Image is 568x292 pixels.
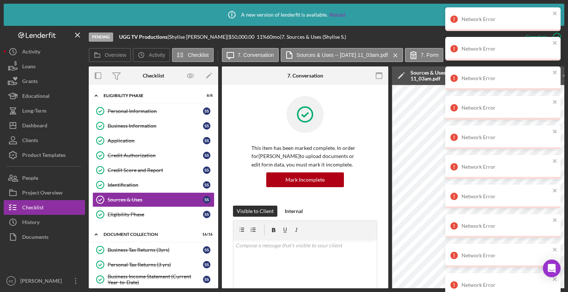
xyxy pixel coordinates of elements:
[92,133,214,148] a: ApplicationSS
[203,152,210,159] div: S S
[203,137,210,144] div: S S
[22,230,48,246] div: Documents
[22,215,40,231] div: History
[421,52,439,58] label: 7. Form
[233,206,277,217] button: Visible to Client
[22,74,38,90] div: Grants
[281,48,403,62] button: Sources & Uses -- [DATE] 11_03am.pdf
[461,75,550,81] div: Network Error
[285,206,303,217] div: Internal
[203,246,210,254] div: S S
[4,171,85,185] button: People
[108,152,203,158] div: Credit Authorization
[4,74,85,89] a: Grants
[108,274,203,285] div: Business Income Statement (Current Year-to-Date)
[22,118,47,135] div: Dashboard
[203,166,210,174] div: S S
[92,207,214,222] a: Eligibility PhaseSS
[108,123,203,129] div: Business Information
[203,181,210,189] div: S S
[297,52,388,58] label: Sources & Uses -- [DATE] 11_03am.pdf
[119,34,168,40] b: UGG TV Productions
[108,138,203,144] div: Application
[552,217,558,224] button: close
[4,118,85,133] button: Dashboard
[4,103,85,118] button: Long-Term
[4,185,85,200] button: Project Overview
[92,118,214,133] a: Business InformationSS
[188,52,209,58] label: Checklist
[18,274,67,290] div: [PERSON_NAME]
[461,282,550,288] div: Network Error
[108,247,203,253] div: Business Tax Returns (3yrs)
[552,188,558,195] button: close
[257,34,267,40] div: 11 %
[203,196,210,203] div: S S
[222,48,279,62] button: 7. Conversation
[552,158,558,165] button: close
[4,215,85,230] button: History
[552,99,558,106] button: close
[203,122,210,130] div: S S
[22,185,62,202] div: Project Overview
[461,193,550,199] div: Network Error
[92,243,214,257] a: Business Tax Returns (3yrs)SS
[461,223,550,229] div: Network Error
[229,34,257,40] div: $50,000.00
[543,260,561,277] div: Open Intercom Messenger
[203,261,210,268] div: S S
[405,48,443,62] button: 7. Form
[92,163,214,178] a: Credit Score and ReportSS
[552,10,558,17] button: close
[104,93,194,98] div: Eligibility Phase
[108,108,203,114] div: Personal Information
[461,105,550,111] div: Network Error
[92,192,214,207] a: Sources & UsesSS
[203,276,210,283] div: S S
[238,52,274,58] label: 7. Conversation
[22,44,40,61] div: Activity
[133,48,170,62] button: Activity
[89,32,113,42] div: Pending
[4,200,85,215] a: Checklist
[203,107,210,115] div: S S
[22,89,50,105] div: Educational
[461,134,550,140] div: Network Error
[22,148,65,164] div: Product Templates
[552,276,558,283] button: close
[119,34,169,40] div: |
[4,148,85,162] button: Product Templates
[4,44,85,59] button: Activity
[461,253,550,258] div: Network Error
[92,257,214,272] a: Personal Tax Returns (3 yrs)SS
[92,148,214,163] a: Credit AuthorizationSS
[172,48,214,62] button: Checklist
[4,89,85,103] a: Educational
[281,206,307,217] button: Internal
[4,133,85,148] button: Clients
[552,247,558,254] button: close
[4,59,85,74] button: Loans
[251,144,359,169] p: This item has been marked complete. In order for [PERSON_NAME] to upload documents or edit form d...
[169,34,229,40] div: Shylise [PERSON_NAME] |
[287,73,323,79] div: 7. Conversation
[285,172,325,187] div: Mark Incomplete
[22,59,35,76] div: Loans
[92,272,214,287] a: Business Income Statement (Current Year-to-Date)SS
[329,12,345,18] a: Reload
[108,197,203,203] div: Sources & Uses
[461,164,550,170] div: Network Error
[22,103,47,120] div: Long-Term
[4,230,85,244] button: Documents
[108,212,203,217] div: Eligibility Phase
[105,52,126,58] label: Overview
[108,182,203,188] div: Identification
